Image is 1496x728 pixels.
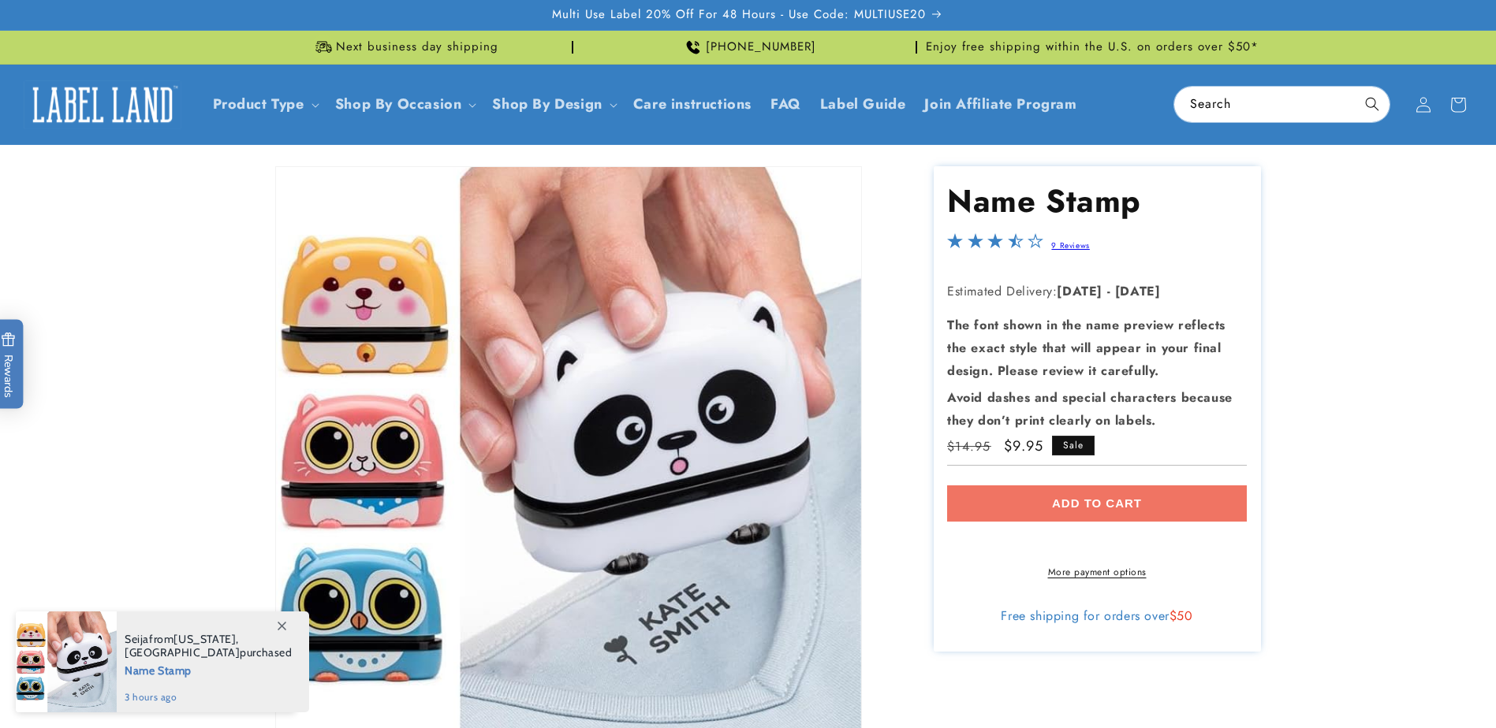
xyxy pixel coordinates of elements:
span: 3.3-star overall rating [947,237,1043,255]
summary: Shop By Design [483,86,623,123]
div: Announcement [236,31,573,64]
span: $ [1170,607,1177,625]
p: Estimated Delivery: [947,280,1247,303]
span: [GEOGRAPHIC_DATA] [125,645,240,659]
a: FAQ [761,86,811,123]
a: Label Guide [811,86,916,123]
strong: - [1107,282,1111,300]
summary: Product Type [203,86,326,123]
img: Label Land [24,80,181,129]
h1: Name Stamp [947,180,1247,221]
span: Multi Use Label 20% Off For 48 Hours - Use Code: MULTIUSE20 [552,7,926,23]
strong: Avoid dashes and special characters because they don’t print clearly on labels. [947,388,1233,429]
a: Product Type [213,94,304,114]
span: Shop By Occasion [335,95,462,113]
a: Label Land [18,74,188,135]
div: Announcement [580,31,917,64]
summary: Shop By Occasion [326,86,483,123]
span: from , purchased [125,633,293,659]
a: 9 Reviews [1051,240,1089,251]
a: Shop By Design [492,94,602,114]
strong: The font shown in the name preview reflects the exact style that will appear in your final design... [947,316,1226,380]
span: Join Affiliate Program [924,95,1076,113]
span: Next business day shipping [336,39,498,55]
span: Sale [1052,436,1095,455]
div: Free shipping for orders over [947,608,1247,624]
span: [PHONE_NUMBER] [706,39,816,55]
button: Search [1355,87,1390,121]
span: Care instructions [633,95,752,113]
span: 50 [1177,607,1192,625]
s: $14.95 [947,437,991,456]
a: Care instructions [624,86,761,123]
span: Rewards [1,332,16,398]
a: More payment options [947,565,1247,579]
a: Join Affiliate Program [915,86,1086,123]
div: Announcement [923,31,1261,64]
span: $9.95 [1004,436,1044,457]
span: Seija [125,632,149,646]
span: [US_STATE] [173,632,236,646]
strong: [DATE] [1057,282,1102,300]
span: Enjoy free shipping within the U.S. on orders over $50* [926,39,1259,55]
span: Label Guide [820,95,906,113]
span: FAQ [770,95,801,113]
strong: [DATE] [1115,282,1161,300]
